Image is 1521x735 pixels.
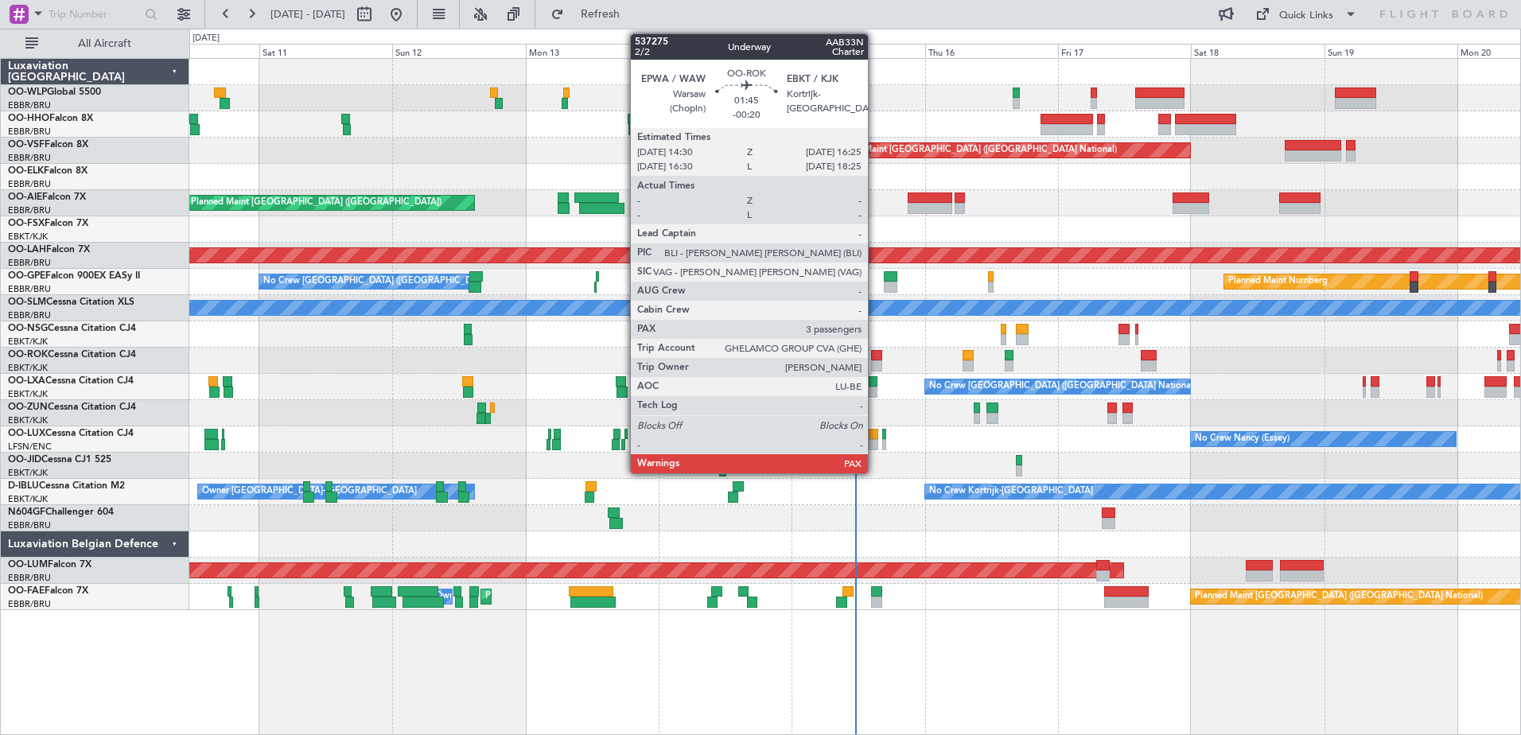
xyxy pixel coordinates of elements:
[929,480,1093,504] div: No Crew Kortrijk-[GEOGRAPHIC_DATA]
[8,586,88,596] a: OO-FAEFalcon 7X
[8,414,48,426] a: EBKT/KJK
[8,376,134,386] a: OO-LXACessna Citation CJ4
[8,519,51,531] a: EBBR/BRU
[8,126,51,138] a: EBBR/BRU
[8,297,46,307] span: OO-SLM
[8,219,88,228] a: OO-FSXFalcon 7X
[929,375,1196,399] div: No Crew [GEOGRAPHIC_DATA] ([GEOGRAPHIC_DATA] National)
[8,204,51,216] a: EBBR/BRU
[191,191,442,215] div: Planned Maint [GEOGRAPHIC_DATA] ([GEOGRAPHIC_DATA])
[8,350,136,360] a: OO-ROKCessna Citation CJ4
[8,388,48,400] a: EBKT/KJK
[925,44,1058,58] div: Thu 16
[41,38,168,49] span: All Aircraft
[8,441,52,453] a: LFSN/ENC
[1195,427,1290,451] div: No Crew Nancy (Essey)
[8,507,45,517] span: N604GF
[8,271,45,281] span: OO-GPE
[259,44,392,58] div: Sat 11
[8,283,51,295] a: EBBR/BRU
[49,2,140,26] input: Trip Number
[792,44,924,58] div: Wed 15
[8,166,44,176] span: OO-ELK
[8,560,91,570] a: OO-LUMFalcon 7X
[8,114,93,123] a: OO-HHOFalcon 8X
[8,245,46,255] span: OO-LAH
[8,429,45,438] span: OO-LUX
[270,7,345,21] span: [DATE] - [DATE]
[126,44,259,58] div: Fri 10
[567,9,634,20] span: Refresh
[8,140,88,150] a: OO-VSFFalcon 8X
[8,560,48,570] span: OO-LUM
[8,586,45,596] span: OO-FAE
[659,44,792,58] div: Tue 14
[8,336,48,348] a: EBKT/KJK
[8,192,86,202] a: OO-AIEFalcon 7X
[8,455,41,465] span: OO-JID
[543,2,639,27] button: Refresh
[8,152,51,164] a: EBBR/BRU
[193,32,220,45] div: [DATE]
[8,257,51,269] a: EBBR/BRU
[8,507,114,517] a: N604GFChallenger 604
[202,480,417,504] div: Owner [GEOGRAPHIC_DATA]-[GEOGRAPHIC_DATA]
[8,114,49,123] span: OO-HHO
[8,572,51,584] a: EBBR/BRU
[702,165,968,189] div: No Crew [GEOGRAPHIC_DATA] ([GEOGRAPHIC_DATA] National)
[526,44,659,58] div: Mon 13
[8,481,39,491] span: D-IBLU
[8,324,136,333] a: OO-NSGCessna Citation CJ4
[1228,270,1328,294] div: Planned Maint Nurnberg
[8,481,125,491] a: D-IBLUCessna Citation M2
[8,166,88,176] a: OO-ELKFalcon 8X
[8,192,42,202] span: OO-AIE
[8,309,51,321] a: EBBR/BRU
[8,231,48,243] a: EBKT/KJK
[263,270,530,294] div: No Crew [GEOGRAPHIC_DATA] ([GEOGRAPHIC_DATA] National)
[8,350,48,360] span: OO-ROK
[8,271,140,281] a: OO-GPEFalcon 900EX EASy II
[8,429,134,438] a: OO-LUXCessna Citation CJ4
[8,402,136,412] a: OO-ZUNCessna Citation CJ4
[8,362,48,374] a: EBKT/KJK
[8,402,48,412] span: OO-ZUN
[1247,2,1365,27] button: Quick Links
[8,219,45,228] span: OO-FSX
[1195,585,1483,609] div: Planned Maint [GEOGRAPHIC_DATA] ([GEOGRAPHIC_DATA] National)
[8,493,48,505] a: EBKT/KJK
[8,455,111,465] a: OO-JIDCessna CJ1 525
[8,376,45,386] span: OO-LXA
[8,297,134,307] a: OO-SLMCessna Citation XLS
[1058,44,1191,58] div: Fri 17
[8,140,45,150] span: OO-VSF
[1279,8,1333,24] div: Quick Links
[1191,44,1324,58] div: Sat 18
[8,87,101,97] a: OO-WLPGlobal 5500
[18,31,173,56] button: All Aircraft
[8,467,48,479] a: EBKT/KJK
[8,324,48,333] span: OO-NSG
[8,87,47,97] span: OO-WLP
[392,44,525,58] div: Sun 12
[8,245,90,255] a: OO-LAHFalcon 7X
[485,585,624,609] div: Planned Maint Melsbroek Air Base
[8,178,51,190] a: EBBR/BRU
[829,138,1117,162] div: Planned Maint [GEOGRAPHIC_DATA] ([GEOGRAPHIC_DATA] National)
[8,99,51,111] a: EBBR/BRU
[1325,44,1457,58] div: Sun 19
[8,598,51,610] a: EBBR/BRU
